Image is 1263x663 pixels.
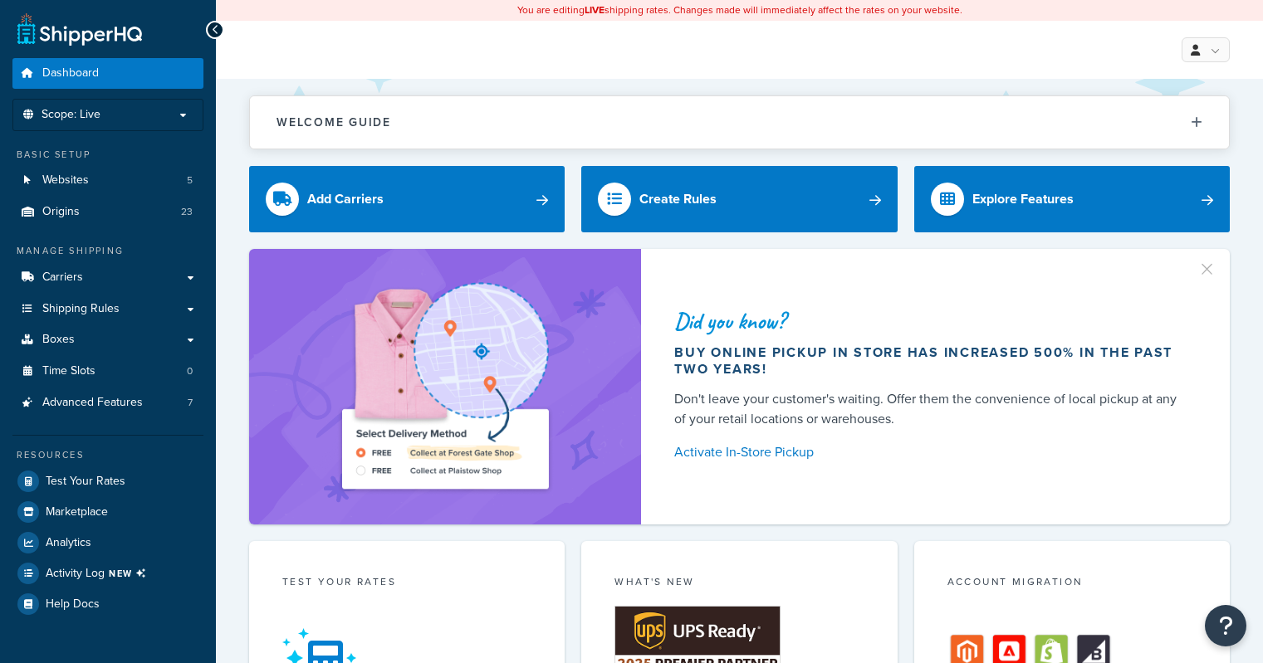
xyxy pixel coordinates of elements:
[12,589,203,619] a: Help Docs
[639,188,717,211] div: Create Rules
[277,116,391,129] h2: Welcome Guide
[12,558,203,588] li: [object Object]
[12,324,203,355] a: Boxes
[42,173,89,188] span: Websites
[1205,605,1246,646] button: Open Resource Center
[12,388,203,418] a: Advanced Features7
[46,536,91,550] span: Analytics
[12,497,203,527] a: Marketplace
[109,567,153,580] span: NEW
[188,396,193,410] span: 7
[46,475,125,489] span: Test Your Rates
[674,389,1190,429] div: Don't leave your customer's waiting. Offer them the convenience of local pickup at any of your re...
[307,188,384,211] div: Add Carriers
[585,2,605,17] b: LIVE
[674,344,1190,378] div: Buy online pickup in store has increased 500% in the past two years!
[12,528,203,558] a: Analytics
[12,388,203,418] li: Advanced Features
[12,262,203,293] a: Carriers
[12,356,203,387] a: Time Slots0
[187,364,193,378] span: 0
[12,165,203,196] a: Websites5
[12,356,203,387] li: Time Slots
[282,574,531,593] div: Test your rates
[42,302,120,316] span: Shipping Rules
[42,396,143,410] span: Advanced Features
[12,294,203,324] a: Shipping Rules
[12,466,203,496] a: Test Your Rates
[249,166,565,232] a: Add Carriers
[42,333,75,347] span: Boxes
[42,364,95,378] span: Time Slots
[42,271,83,285] span: Carriers
[947,574,1197,593] div: Account Migration
[295,274,595,500] img: ad-shirt-map-b0359fc47e01cab431d101c4b569394f6a03f54285957d908178d52f29eb9668.png
[12,197,203,227] a: Origins23
[187,173,193,188] span: 5
[181,205,193,219] span: 23
[12,558,203,588] a: Activity LogNEW
[12,148,203,162] div: Basic Setup
[46,563,153,584] span: Activity Log
[42,108,100,122] span: Scope: Live
[12,58,203,89] a: Dashboard
[12,448,203,462] div: Resources
[674,310,1190,333] div: Did you know?
[614,574,864,593] div: What's New
[42,205,80,219] span: Origins
[12,165,203,196] li: Websites
[914,166,1230,232] a: Explore Features
[46,505,108,519] span: Marketplace
[42,66,99,80] span: Dashboard
[12,197,203,227] li: Origins
[674,441,1190,464] a: Activate In-Store Pickup
[12,244,203,258] div: Manage Shipping
[250,96,1229,149] button: Welcome Guide
[581,166,897,232] a: Create Rules
[46,597,100,612] span: Help Docs
[972,188,1074,211] div: Explore Features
